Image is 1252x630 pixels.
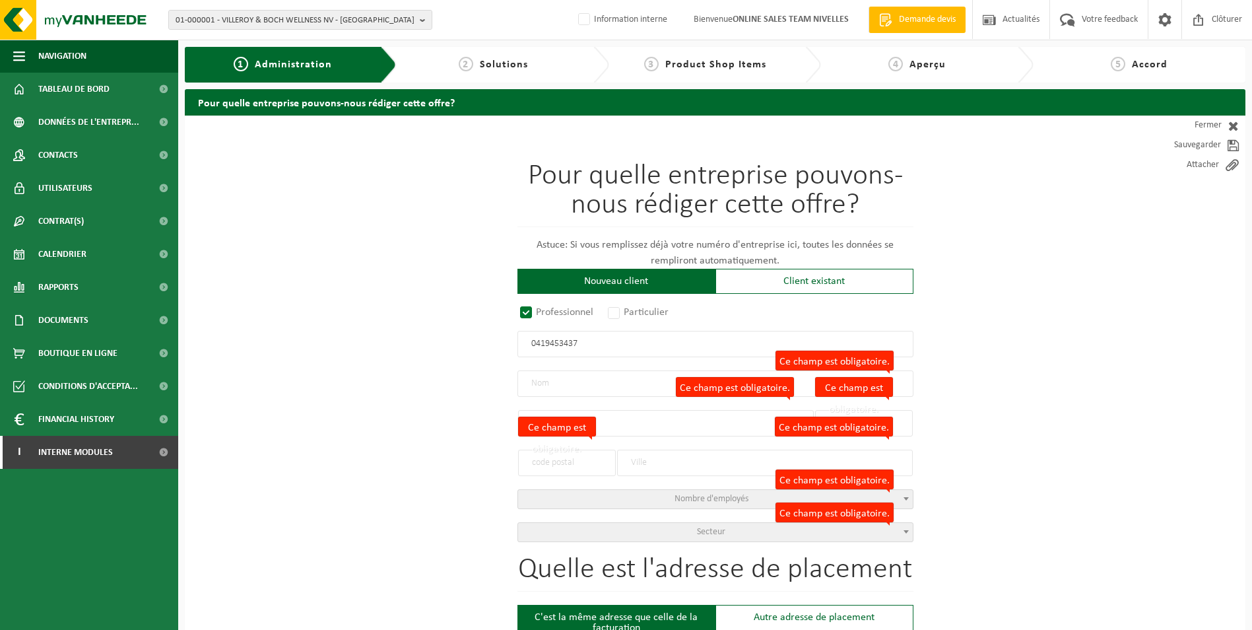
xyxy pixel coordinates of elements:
span: Demande devis [896,13,959,26]
span: 2 [459,57,473,71]
input: code postal [518,450,616,476]
span: I [13,436,25,469]
span: Contrat(s) [38,205,84,238]
h2: Pour quelle entreprise pouvons-nous rédiger cette offre? [185,89,1245,115]
label: Ce champ est obligatoire. [676,377,794,397]
span: Nombre d'employés [675,494,748,504]
span: Contacts [38,139,78,172]
span: Boutique en ligne [38,337,117,370]
input: Numéro d'entreprise [517,331,913,357]
h1: Pour quelle entreprise pouvons-nous rédiger cette offre? [517,162,913,227]
a: 1Administration [195,57,370,73]
label: Information interne [576,10,667,30]
span: Calendrier [38,238,86,271]
span: Financial History [38,403,114,436]
label: Ce champ est obligatoire. [775,351,894,370]
a: Sauvegarder [1127,135,1245,155]
span: Conditions d'accepta... [38,370,138,403]
span: Tableau de bord [38,73,110,106]
a: Fermer [1127,116,1245,135]
a: Attacher [1127,155,1245,175]
a: Demande devis [869,7,966,33]
label: Ce champ est obligatoire. [775,503,894,522]
a: 5Accord [1040,57,1239,73]
label: Professionnel [517,303,597,322]
input: Ville [617,450,913,476]
span: Navigation [38,40,86,73]
label: Particulier [605,303,673,322]
h1: Quelle est l'adresse de placement [517,555,913,592]
span: Utilisateurs [38,172,92,205]
div: Client existant [715,269,913,294]
span: 1 [234,57,248,71]
a: 4Aperçu [828,57,1006,73]
div: Nouveau client [517,269,715,294]
span: Secteur [697,527,725,537]
span: Données de l'entrepr... [38,106,139,139]
button: 01-000001 - VILLEROY & BOCH WELLNESS NV - [GEOGRAPHIC_DATA] [168,10,432,30]
input: Rue [518,410,814,437]
span: 01-000001 - VILLEROY & BOCH WELLNESS NV - [GEOGRAPHIC_DATA] [176,11,414,30]
span: Documents [38,304,88,337]
span: 5 [1111,57,1125,71]
input: Nom [517,370,913,397]
strong: ONLINE SALES TEAM NIVELLES [733,15,849,24]
span: 3 [644,57,659,71]
label: Ce champ est obligatoire. [518,417,596,437]
span: Product Shop Items [665,59,766,70]
a: 3Product Shop Items [616,57,795,73]
span: Aperçu [909,59,946,70]
label: Ce champ est obligatoire. [815,377,893,397]
span: Rapports [38,271,79,304]
span: Interne modules [38,436,113,469]
span: 4 [888,57,903,71]
label: Ce champ est obligatoire. [775,417,893,437]
span: Solutions [480,59,528,70]
span: Administration [255,59,332,70]
p: Astuce: Si vous remplissez déjà votre numéro d'entreprise ici, toutes les données se rempliront a... [517,237,913,269]
label: Ce champ est obligatoire. [775,470,894,489]
a: 2Solutions [403,57,582,73]
span: Accord [1132,59,1168,70]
